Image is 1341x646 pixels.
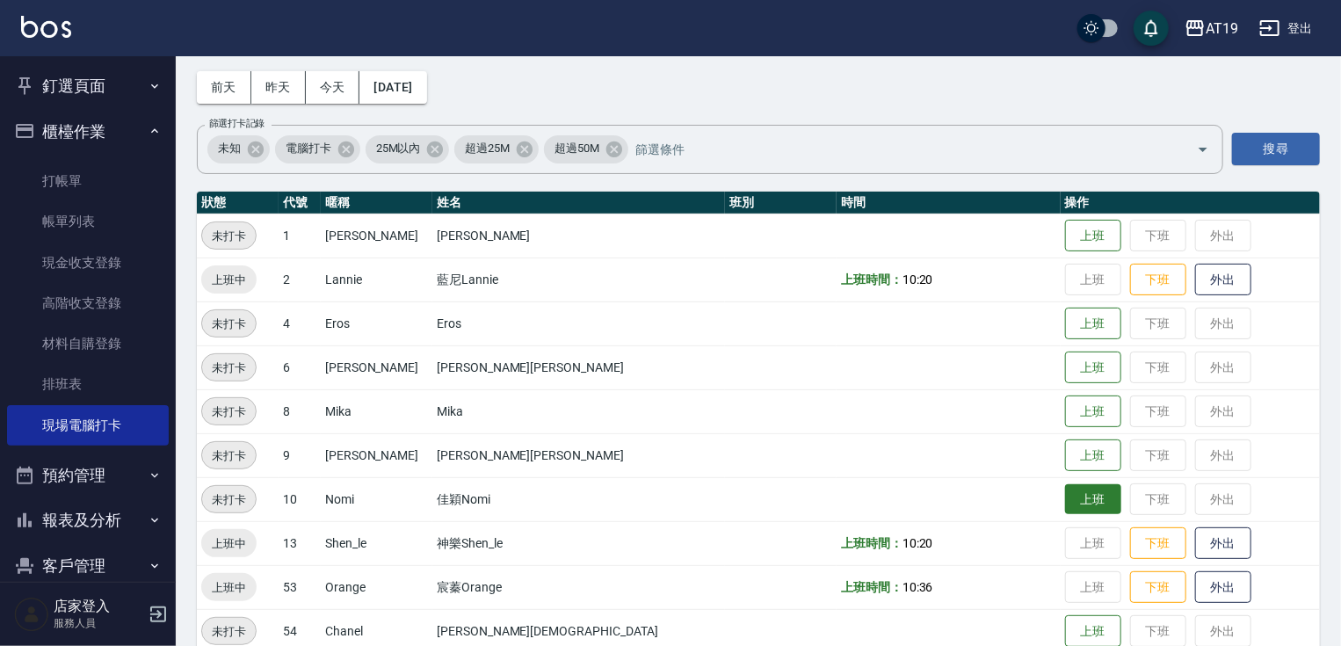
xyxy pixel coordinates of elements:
[841,580,902,594] b: 上班時間：
[279,258,321,301] td: 2
[432,389,725,433] td: Mika
[1130,571,1186,604] button: 下班
[432,477,725,521] td: 佳穎Nomi
[207,140,251,157] span: 未知
[902,536,933,550] span: 10:20
[432,192,725,214] th: 姓名
[432,214,725,258] td: [PERSON_NAME]
[432,433,725,477] td: [PERSON_NAME][PERSON_NAME]
[202,622,256,641] span: 未打卡
[837,192,1061,214] th: 時間
[1195,571,1251,604] button: 外出
[7,161,169,201] a: 打帳單
[432,301,725,345] td: Eros
[1130,264,1186,296] button: 下班
[275,140,342,157] span: 電腦打卡
[841,536,902,550] b: 上班時間：
[7,543,169,589] button: 客戶管理
[7,497,169,543] button: 報表及分析
[7,201,169,242] a: 帳單列表
[279,389,321,433] td: 8
[306,71,360,104] button: 今天
[202,227,256,245] span: 未打卡
[7,453,169,498] button: 預約管理
[1065,396,1121,428] button: 上班
[202,490,256,509] span: 未打卡
[321,214,432,258] td: [PERSON_NAME]
[544,140,610,157] span: 超過50M
[902,272,933,287] span: 10:20
[279,301,321,345] td: 4
[1195,527,1251,560] button: 外出
[201,271,257,289] span: 上班中
[7,109,169,155] button: 櫃檯作業
[1232,133,1320,165] button: 搜尋
[432,345,725,389] td: [PERSON_NAME][PERSON_NAME]
[54,615,143,631] p: 服務人員
[1065,220,1121,252] button: 上班
[321,433,432,477] td: [PERSON_NAME]
[202,446,256,465] span: 未打卡
[321,521,432,565] td: Shen_le
[359,71,426,104] button: [DATE]
[7,243,169,283] a: 現金收支登錄
[1065,308,1121,340] button: 上班
[631,134,1166,164] input: 篩選條件
[279,192,321,214] th: 代號
[1252,12,1320,45] button: 登出
[14,597,49,632] img: Person
[54,598,143,615] h5: 店家登入
[321,389,432,433] td: Mika
[7,364,169,404] a: 排班表
[279,214,321,258] td: 1
[251,71,306,104] button: 昨天
[1134,11,1169,46] button: save
[432,521,725,565] td: 神樂Shen_le
[7,405,169,446] a: 現場電腦打卡
[432,565,725,609] td: 宸蓁Orange
[454,140,520,157] span: 超過25M
[841,272,902,287] b: 上班時間：
[321,301,432,345] td: Eros
[1065,352,1121,384] button: 上班
[321,477,432,521] td: Nomi
[275,135,360,163] div: 電腦打卡
[544,135,628,163] div: 超過50M
[1130,527,1186,560] button: 下班
[202,403,256,421] span: 未打卡
[432,258,725,301] td: 藍尼Lannie
[366,140,431,157] span: 25M以內
[279,433,321,477] td: 9
[1065,484,1121,515] button: 上班
[1061,192,1320,214] th: 操作
[279,345,321,389] td: 6
[207,135,270,163] div: 未知
[201,534,257,553] span: 上班中
[1189,135,1217,163] button: Open
[279,477,321,521] td: 10
[202,315,256,333] span: 未打卡
[366,135,450,163] div: 25M以內
[197,192,279,214] th: 狀態
[725,192,837,214] th: 班別
[7,323,169,364] a: 材料自購登錄
[321,258,432,301] td: Lannie
[321,192,432,214] th: 暱稱
[197,71,251,104] button: 前天
[1065,439,1121,472] button: 上班
[454,135,539,163] div: 超過25M
[201,578,257,597] span: 上班中
[7,283,169,323] a: 高階收支登錄
[209,117,265,130] label: 篩選打卡記錄
[279,565,321,609] td: 53
[321,345,432,389] td: [PERSON_NAME]
[1206,18,1238,40] div: AT19
[902,580,933,594] span: 10:36
[1195,264,1251,296] button: 外出
[21,16,71,38] img: Logo
[321,565,432,609] td: Orange
[1178,11,1245,47] button: AT19
[202,359,256,377] span: 未打卡
[7,63,169,109] button: 釘選頁面
[279,521,321,565] td: 13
